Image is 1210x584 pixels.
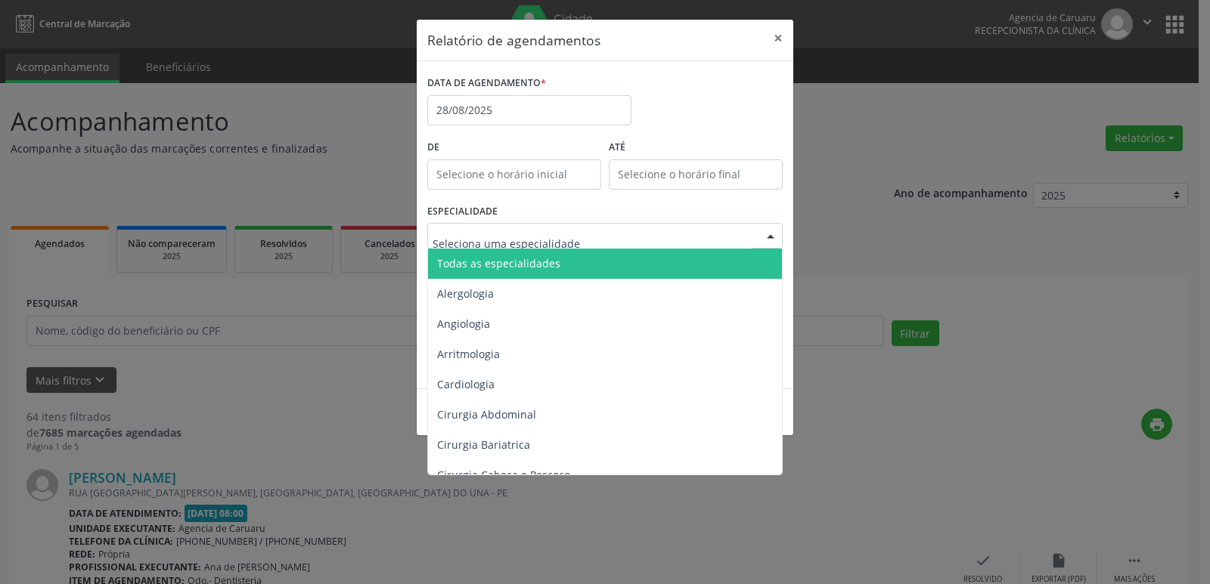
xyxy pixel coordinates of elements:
[763,20,793,57] button: Close
[427,136,601,159] label: De
[437,347,500,361] span: Arritmologia
[437,407,536,422] span: Cirurgia Abdominal
[437,256,560,270] span: Todas as especialidades
[609,136,783,159] label: ATÉ
[609,159,783,190] input: Selecione o horário final
[427,200,498,224] label: ESPECIALIDADE
[427,159,601,190] input: Selecione o horário inicial
[427,72,546,95] label: DATA DE AGENDAMENTO
[437,468,570,482] span: Cirurgia Cabeça e Pescoço
[433,228,752,258] input: Seleciona uma especialidade
[427,30,600,50] h5: Relatório de agendamentos
[437,437,530,452] span: Cirurgia Bariatrica
[437,317,490,331] span: Angiologia
[437,377,495,391] span: Cardiologia
[437,286,494,301] span: Alergologia
[427,95,631,125] input: Selecione uma data ou intervalo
